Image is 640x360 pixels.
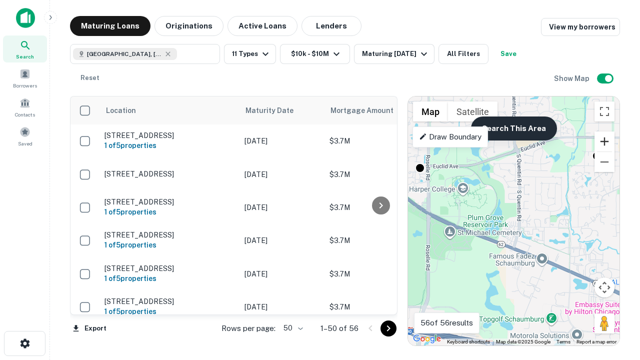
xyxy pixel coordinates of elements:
[245,104,306,116] span: Maturity Date
[447,338,490,345] button: Keyboard shortcuts
[330,104,406,116] span: Mortgage Amount
[104,239,234,250] h6: 1 of 5 properties
[3,93,47,120] a: Contacts
[329,235,429,246] p: $3.7M
[74,68,106,88] button: Reset
[104,297,234,306] p: [STREET_ADDRESS]
[301,16,361,36] button: Lenders
[244,301,319,312] p: [DATE]
[590,248,640,296] iframe: Chat Widget
[576,339,616,344] a: Report a map error
[16,52,34,60] span: Search
[354,44,434,64] button: Maturing [DATE]
[448,101,497,121] button: Show satellite imagery
[419,131,481,143] p: Draw Boundary
[104,206,234,217] h6: 1 of 5 properties
[594,313,614,333] button: Drag Pegman onto the map to open Street View
[3,35,47,62] a: Search
[70,321,109,336] button: Export
[3,64,47,91] a: Borrowers
[410,332,443,345] a: Open this area in Google Maps (opens a new window)
[13,81,37,89] span: Borrowers
[104,140,234,151] h6: 1 of 5 properties
[99,96,239,124] th: Location
[16,8,35,28] img: capitalize-icon.png
[227,16,297,36] button: Active Loans
[594,152,614,172] button: Zoom out
[15,110,35,118] span: Contacts
[244,202,319,213] p: [DATE]
[279,321,304,335] div: 50
[104,169,234,178] p: [STREET_ADDRESS]
[280,44,350,64] button: $10k - $10M
[244,169,319,180] p: [DATE]
[420,317,473,329] p: 56 of 56 results
[104,131,234,140] p: [STREET_ADDRESS]
[3,122,47,149] a: Saved
[410,332,443,345] img: Google
[554,73,591,84] h6: Show Map
[496,339,550,344] span: Map data ©2025 Google
[104,230,234,239] p: [STREET_ADDRESS]
[329,202,429,213] p: $3.7M
[104,197,234,206] p: [STREET_ADDRESS]
[87,49,162,58] span: [GEOGRAPHIC_DATA], [GEOGRAPHIC_DATA]
[70,16,150,36] button: Maturing Loans
[329,268,429,279] p: $3.7M
[492,44,524,64] button: Save your search to get updates of matches that match your search criteria.
[329,169,429,180] p: $3.7M
[244,135,319,146] p: [DATE]
[408,96,619,345] div: 0 0
[104,273,234,284] h6: 1 of 5 properties
[320,322,358,334] p: 1–50 of 56
[105,104,136,116] span: Location
[329,135,429,146] p: $3.7M
[362,48,430,60] div: Maturing [DATE]
[556,339,570,344] a: Terms (opens in new tab)
[471,116,557,140] button: Search This Area
[329,301,429,312] p: $3.7M
[104,306,234,317] h6: 1 of 5 properties
[154,16,223,36] button: Originations
[224,44,276,64] button: 11 Types
[18,139,32,147] span: Saved
[594,101,614,121] button: Toggle fullscreen view
[380,320,396,336] button: Go to next page
[244,268,319,279] p: [DATE]
[244,235,319,246] p: [DATE]
[541,18,620,36] a: View my borrowers
[594,131,614,151] button: Zoom in
[221,322,275,334] p: Rows per page:
[239,96,324,124] th: Maturity Date
[413,101,448,121] button: Show street map
[324,96,434,124] th: Mortgage Amount
[104,264,234,273] p: [STREET_ADDRESS]
[438,44,488,64] button: All Filters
